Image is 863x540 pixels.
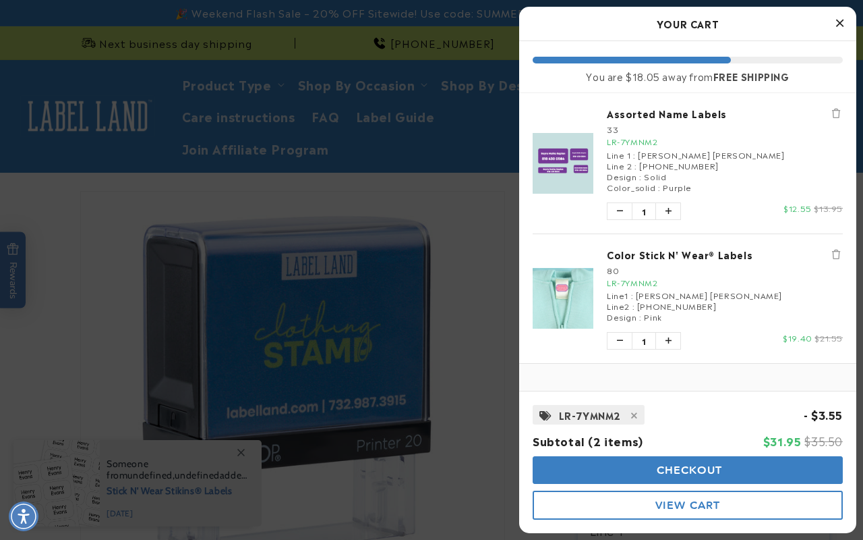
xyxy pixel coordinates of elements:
div: You are $18.05 away from [533,70,843,82]
span: Previous price was $35.50 [804,433,843,449]
div: LR-7YMNM2 [607,275,843,290]
a: Assorted Name Labels [607,107,843,120]
span: Subtotal (2 items) [533,433,643,449]
button: View Cart [533,491,843,520]
span: $19.40 [783,331,812,344]
span: Line 2 [607,159,632,171]
button: Open gorgias live chat [7,5,47,45]
span: Line1 [607,289,628,301]
span: Previous price was $13.95 [814,202,843,214]
button: Close Cart [829,13,850,34]
div: LR-7YMNM2 [607,134,843,149]
span: Line 1 [607,148,631,161]
h4: You may also like [533,387,843,400]
span: - $3.55 [804,406,843,423]
span: : [658,181,661,193]
span: : [634,159,637,171]
span: View Cart [655,499,720,512]
span: Pink [644,310,661,323]
span: Color_solid [607,181,656,193]
div: Accessibility Menu [9,502,38,531]
button: Decrease quantity of Assorted Name Labels [607,203,632,219]
span: : [632,300,635,312]
button: Decrease quantity of Color Stick N' Wear® Labels [607,333,632,349]
h2: Your Cart [533,13,843,34]
span: [PHONE_NUMBER] [639,159,718,171]
span: Design [607,310,637,323]
span: 1 [632,333,656,349]
span: $31.95 [763,433,802,449]
b: FREE SHIPPING [713,69,790,83]
span: Design [607,170,637,182]
span: [PERSON_NAME] [PERSON_NAME] [636,289,782,301]
span: Checkout [653,464,723,477]
span: : [631,289,634,301]
span: Solid [644,170,666,182]
span: : [639,170,642,182]
iframe: Sign Up via Text for Offers [11,432,171,473]
span: Purple [663,181,692,193]
a: Color Stick N' Wear® Labels [607,248,843,261]
span: : [639,310,642,323]
span: [PERSON_NAME] [PERSON_NAME] [638,148,784,161]
img: Assorted Name Labels - Label Land [533,133,593,194]
span: Line2 [607,300,630,312]
button: Increase quantity of Assorted Name Labels [656,203,680,219]
button: Remove Color Stick N' Wear® Labels [829,248,843,261]
button: Checkout [533,456,843,484]
span: [PHONE_NUMBER] [637,300,716,312]
button: Remove Assorted Name Labels [829,107,843,120]
span: Previous price was $21.55 [814,331,843,344]
button: Increase quantity of Color Stick N' Wear® Labels [656,333,680,349]
span: 1 [632,203,656,219]
div: 33 [607,124,843,134]
span: $12.55 [783,202,812,214]
li: product [533,93,843,234]
img: Color Stick N' Wear® Labels - Label Land [533,268,593,329]
span: : [633,148,636,161]
li: product [533,234,843,364]
div: 80 [607,265,843,275]
span: LR-7YMNM2 [559,406,621,423]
